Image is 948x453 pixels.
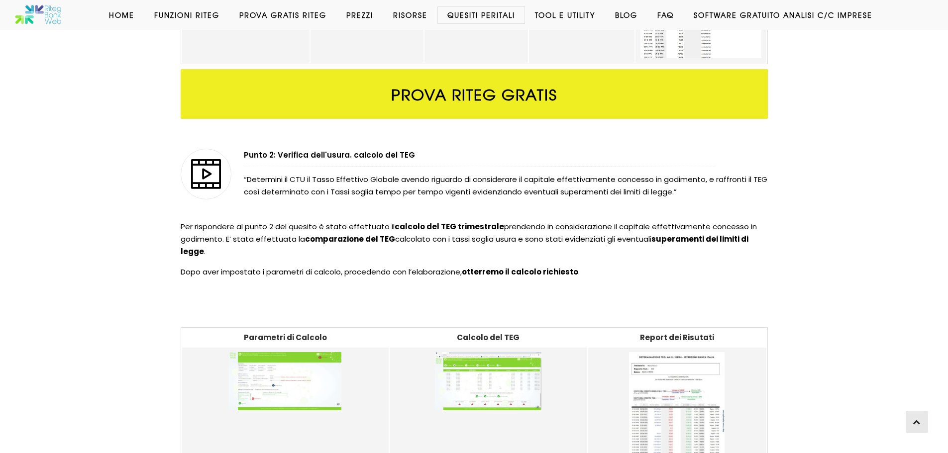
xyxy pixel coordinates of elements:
[525,10,605,20] a: Tool e Utility
[181,307,768,319] p: ​
[244,332,327,343] strong: Parametri di Calcolo
[181,221,768,258] p: Per rispondere al punto 2 del quesito è stato effettuato il prendendo in considerazione il capita...
[336,10,383,20] a: Prezzi
[305,234,395,244] strong: comparazione del TEG
[640,332,714,343] strong: Report dei Risutati
[181,266,768,278] p: Dopo aver impostato i parametri di calcolo, procedendo con l’elaborazione, .
[684,10,882,20] a: Software GRATUITO analisi c/c imprese
[457,332,520,343] strong: Calcolo del TEG
[437,10,525,20] a: Quesiti Peritali
[229,10,336,20] a: Prova Gratis Riteg
[647,10,684,20] a: Faq
[435,352,541,410] img: Risultati del calcolo del TEG timestrale
[181,69,768,119] a: Prova Riteg Gratis
[605,10,647,20] a: Blog
[144,10,229,20] a: Funzioni Riteg
[181,234,748,257] strong: superamenti dei limiti di legge
[462,267,578,277] strong: otterremo il calcolo richiesto
[99,10,144,20] a: Home
[383,10,437,20] a: Risorse
[15,5,62,25] img: Software anatocismo e usura bancaria
[229,352,341,411] img: Selezione dei parametri del calcolo del TEG
[395,221,504,232] strong: calcolo del TEG trimestrale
